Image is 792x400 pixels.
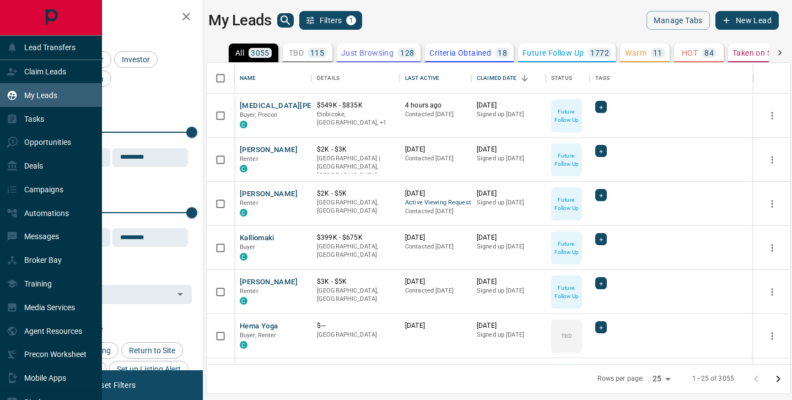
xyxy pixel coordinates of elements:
button: more [764,284,780,300]
div: condos.ca [240,121,247,128]
p: Signed up [DATE] [477,110,540,119]
button: Hema Yoga [240,321,278,332]
span: Renter [240,288,258,295]
p: 11 [653,49,662,57]
button: [PERSON_NAME] [240,145,298,155]
p: Rows per page: [597,374,644,383]
button: New Lead [715,11,779,30]
p: 4 hours ago [405,101,466,110]
p: 3055 [251,49,270,57]
span: 1 [347,17,355,24]
p: Future Follow Up [552,196,581,212]
div: Tags [590,63,753,94]
div: Details [317,63,340,94]
span: + [599,278,603,289]
button: [PERSON_NAME] [240,189,298,199]
p: Warm [625,49,646,57]
p: [DATE] [405,145,466,154]
button: search button [277,13,294,28]
span: Set up Listing Alert [113,365,185,374]
button: Manage Tabs [646,11,709,30]
p: $549K - $835K [317,101,394,110]
h1: My Leads [208,12,272,29]
div: Status [551,63,572,94]
p: Contacted [DATE] [405,287,466,295]
span: Active Viewing Request [405,198,466,208]
p: Future Follow Up [552,240,581,256]
p: Future Follow Up [552,107,581,124]
p: [DATE] [477,321,540,331]
p: TBD [289,49,304,57]
div: condos.ca [240,341,247,349]
p: [DATE] [477,145,540,154]
span: Investor [118,55,154,64]
span: Buyer, Precon [240,111,278,118]
p: 84 [704,49,714,57]
div: + [595,321,607,333]
span: Buyer [240,244,256,251]
button: more [764,152,780,168]
div: Name [234,63,311,94]
button: Kalliomaki [240,233,274,244]
p: [GEOGRAPHIC_DATA], [GEOGRAPHIC_DATA] [317,287,394,304]
p: $3K - $5K [317,277,394,287]
button: [PERSON_NAME] [240,277,298,288]
p: 1772 [590,49,609,57]
div: Last Active [400,63,471,94]
div: + [595,101,607,113]
span: + [599,322,603,333]
button: more [764,240,780,256]
div: 25 [648,371,675,387]
div: Investor [114,51,158,68]
p: $399K - $675K [317,233,394,242]
p: 18 [498,49,507,57]
p: [GEOGRAPHIC_DATA], [GEOGRAPHIC_DATA] [317,242,394,260]
div: Status [546,63,590,94]
button: more [764,196,780,212]
p: Future Follow Up [522,49,584,57]
span: Buyer, Renter [240,332,277,339]
div: + [595,233,607,245]
p: Contacted [DATE] [405,242,466,251]
p: Signed up [DATE] [477,331,540,339]
p: [GEOGRAPHIC_DATA] | [GEOGRAPHIC_DATA], [GEOGRAPHIC_DATA] [317,154,394,180]
div: + [595,189,607,201]
p: TBD [561,332,572,340]
span: Renter [240,155,258,163]
p: Signed up [DATE] [477,287,540,295]
p: $--- [317,321,394,331]
p: Mississauga [317,110,394,127]
button: [MEDICAL_DATA][PERSON_NAME] [240,101,358,111]
div: Details [311,63,400,94]
p: [DATE] [405,321,466,331]
span: + [599,234,603,245]
div: condos.ca [240,209,247,217]
p: Future Follow Up [552,152,581,168]
p: $2K - $5K [317,189,394,198]
p: [GEOGRAPHIC_DATA], [GEOGRAPHIC_DATA] [317,198,394,215]
p: [DATE] [477,233,540,242]
div: Last Active [405,63,439,94]
div: Claimed Date [471,63,546,94]
p: Signed up [DATE] [477,154,540,163]
div: Tags [595,63,610,94]
button: Sort [517,71,532,86]
button: more [764,107,780,124]
span: + [599,145,603,156]
div: Set up Listing Alert [109,361,188,377]
button: Reset Filters [84,376,143,394]
span: + [599,190,603,201]
span: + [599,101,603,112]
button: Open [173,287,188,302]
div: condos.ca [240,165,247,172]
div: condos.ca [240,253,247,261]
div: Name [240,63,256,94]
p: Just Browsing [341,49,394,57]
p: Contacted [DATE] [405,110,466,119]
p: 115 [310,49,324,57]
div: + [595,277,607,289]
p: Signed up [DATE] [477,242,540,251]
p: [GEOGRAPHIC_DATA] [317,331,394,339]
p: [DATE] [405,233,466,242]
p: 1–25 of 3055 [692,374,734,383]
